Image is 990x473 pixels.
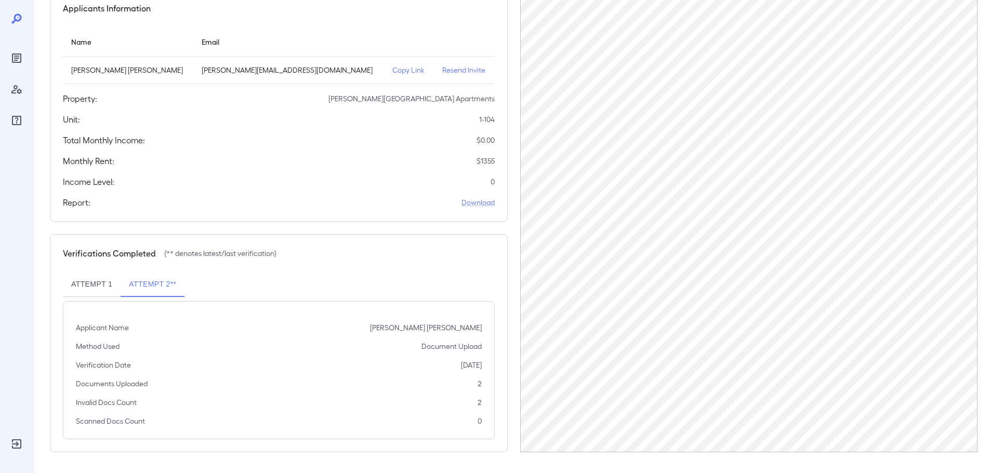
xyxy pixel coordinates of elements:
th: Email [193,27,384,57]
div: Reports [8,50,25,66]
button: Attempt 2** [121,272,184,297]
p: Copy Link [392,65,426,75]
p: [PERSON_NAME][GEOGRAPHIC_DATA] Apartments [328,93,495,104]
div: Log Out [8,436,25,452]
p: Invalid Docs Count [76,397,137,408]
h5: Verifications Completed [63,247,156,260]
h5: Monthly Rent: [63,155,114,167]
h5: Applicants Information [63,2,151,15]
h5: Total Monthly Income: [63,134,145,146]
p: 0 [491,177,495,187]
p: $ 1355 [477,156,495,166]
h5: Unit: [63,113,80,126]
th: Name [63,27,193,57]
p: (** denotes latest/last verification) [164,248,276,259]
p: [PERSON_NAME][EMAIL_ADDRESS][DOMAIN_NAME] [202,65,376,75]
p: [DATE] [461,360,482,370]
p: 2 [478,397,482,408]
h5: Property: [63,92,97,105]
table: simple table [63,27,495,84]
p: 1-104 [479,114,495,125]
p: Documents Uploaded [76,379,148,389]
p: Applicant Name [76,322,129,333]
h5: Income Level: [63,175,114,188]
p: Scanned Docs Count [76,416,145,426]
div: FAQ [8,112,25,129]
p: Resend Invite [442,65,486,75]
p: 2 [478,379,482,389]
div: Manage Users [8,81,25,98]
p: Verification Date [76,360,131,370]
p: [PERSON_NAME] [PERSON_NAME] [370,322,482,333]
a: Download [461,197,495,208]
p: [PERSON_NAME] [PERSON_NAME] [71,65,185,75]
p: $ 0.00 [477,135,495,145]
h5: Report: [63,196,90,209]
p: Method Used [76,341,120,352]
p: 0 [478,416,482,426]
button: Attempt 1 [63,272,121,297]
p: Document Upload [421,341,482,352]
